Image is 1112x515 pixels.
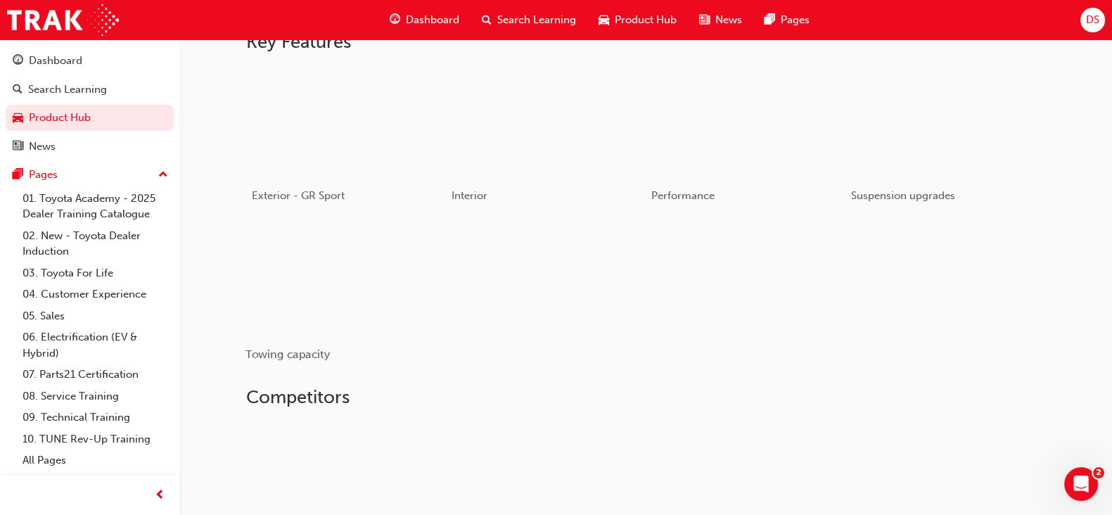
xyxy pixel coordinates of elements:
span: Product Hub [615,12,677,28]
span: DS [1086,12,1099,28]
a: All Pages [17,450,174,471]
a: 10. TUNE Rev-Up Training [17,428,174,450]
button: Interior [446,65,646,220]
span: Pages [781,12,810,28]
button: DS [1080,8,1105,32]
span: up-icon [158,166,168,184]
span: search-icon [13,84,23,96]
button: DashboardSearch LearningProduct HubNews [6,45,174,162]
a: guage-iconDashboard [378,6,471,34]
span: car-icon [13,112,23,125]
button: Exterior - GR Sport [246,65,446,220]
div: Pages [29,167,58,183]
span: Search Learning [497,12,576,28]
a: pages-iconPages [753,6,821,34]
span: Exterior - GR Sport [252,189,345,202]
button: Performance [646,65,845,220]
div: Search Learning [28,82,107,98]
span: prev-icon [155,487,165,504]
a: Dashboard [6,48,174,74]
span: news-icon [13,141,23,153]
a: 02. New - Toyota Dealer Induction [17,225,174,262]
a: Search Learning [6,77,174,103]
h2: Key Features [246,31,1045,53]
a: News [6,134,174,160]
span: guage-icon [390,11,400,29]
span: News [715,12,742,28]
span: pages-icon [13,169,23,182]
a: search-iconSearch Learning [471,6,587,34]
span: Interior [452,189,487,202]
a: 01. Toyota Academy - 2025 Dealer Training Catalogue [17,188,174,225]
span: 2 [1093,467,1104,478]
a: 08. Service Training [17,386,174,407]
iframe: Intercom live chat [1064,467,1098,501]
span: Performance [651,189,715,202]
span: guage-icon [13,55,23,68]
span: Dashboard [406,12,459,28]
a: Product Hub [6,105,174,131]
a: 09. Technical Training [17,407,174,428]
img: Trak [7,4,119,36]
button: Pages [6,162,174,188]
div: Dashboard [29,53,82,69]
div: News [29,139,56,155]
a: 07. Parts21 Certification [17,364,174,386]
span: car-icon [599,11,609,29]
span: Towing capacity [245,347,330,360]
h2: Competitors [246,386,1045,409]
a: 04. Customer Experience [17,284,174,305]
button: Towing capacity [246,220,446,376]
a: 05. Sales [17,305,174,327]
a: 06. Electrification (EV & Hybrid) [17,326,174,364]
span: search-icon [482,11,492,29]
a: car-iconProduct Hub [587,6,688,34]
span: news-icon [699,11,710,29]
a: news-iconNews [688,6,753,34]
a: 03. Toyota For Life [17,262,174,284]
button: Suspension upgrades [845,65,1045,220]
span: pages-icon [765,11,775,29]
span: Suspension upgrades [851,189,955,202]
